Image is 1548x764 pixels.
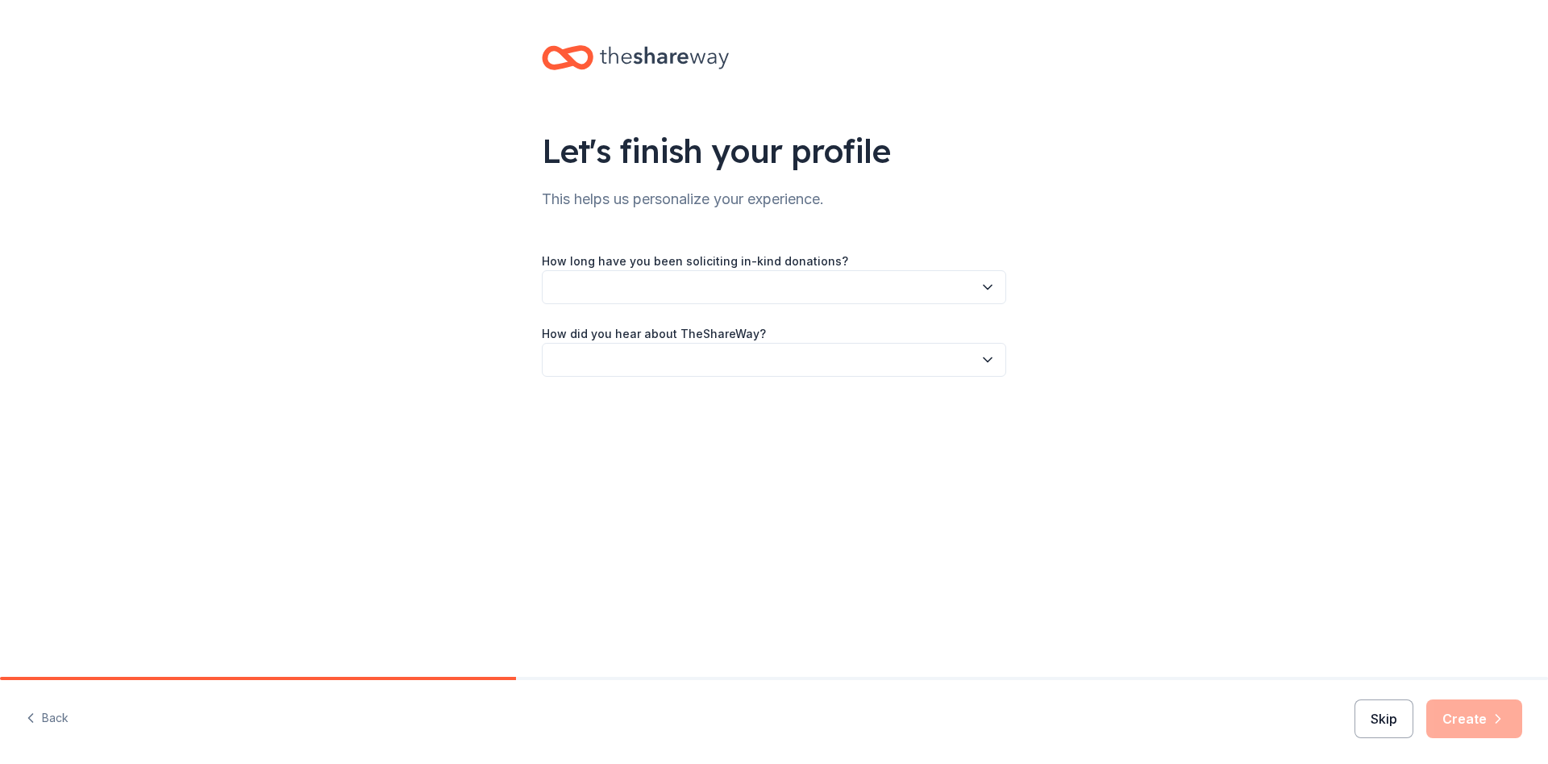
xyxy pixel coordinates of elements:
[542,128,1006,173] div: Let's finish your profile
[542,186,1006,212] div: This helps us personalize your experience.
[542,253,848,269] label: How long have you been soliciting in-kind donations?
[542,326,766,342] label: How did you hear about TheShareWay?
[1354,699,1413,738] button: Skip
[26,702,69,736] button: Back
